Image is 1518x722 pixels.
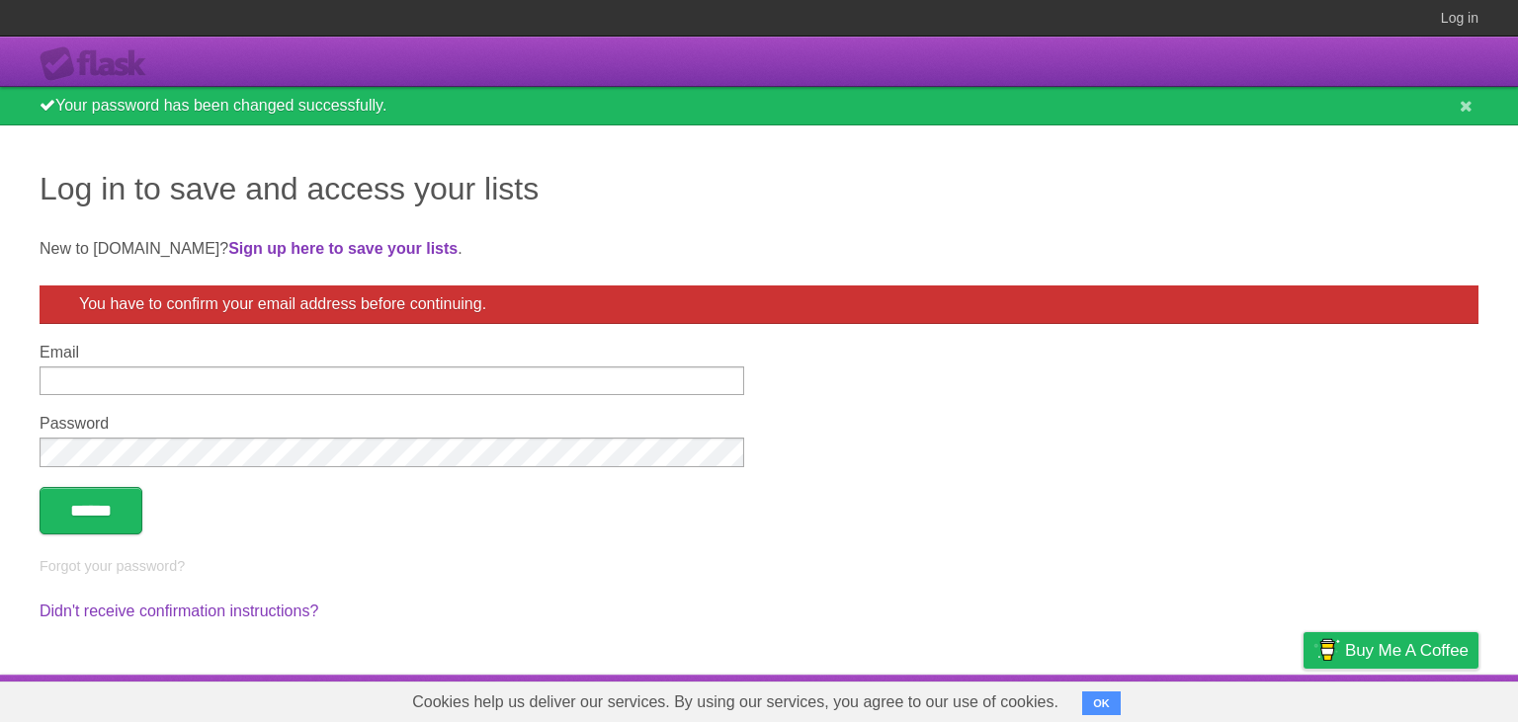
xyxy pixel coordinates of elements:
a: Buy me a coffee [1304,632,1478,669]
a: About [1041,680,1082,717]
span: Buy me a coffee [1345,633,1469,668]
a: Suggest a feature [1354,680,1478,717]
span: Cookies help us deliver our services. By using our services, you agree to our use of cookies. [392,682,1078,722]
button: OK [1082,691,1121,715]
h1: Log in to save and access your lists [40,165,1478,212]
a: Privacy [1278,680,1329,717]
p: New to [DOMAIN_NAME]? . [40,237,1478,261]
div: Flask [40,46,158,82]
a: Sign up here to save your lists [228,240,458,257]
div: You have to confirm your email address before continuing. [40,285,1478,324]
a: Didn't receive confirmation instructions? [40,602,318,619]
label: Password [40,415,744,433]
label: Email [40,344,744,361]
a: Developers [1106,680,1186,717]
a: Forgot your password? [40,558,185,574]
img: Buy me a coffee [1313,633,1340,667]
a: Terms [1211,680,1254,717]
